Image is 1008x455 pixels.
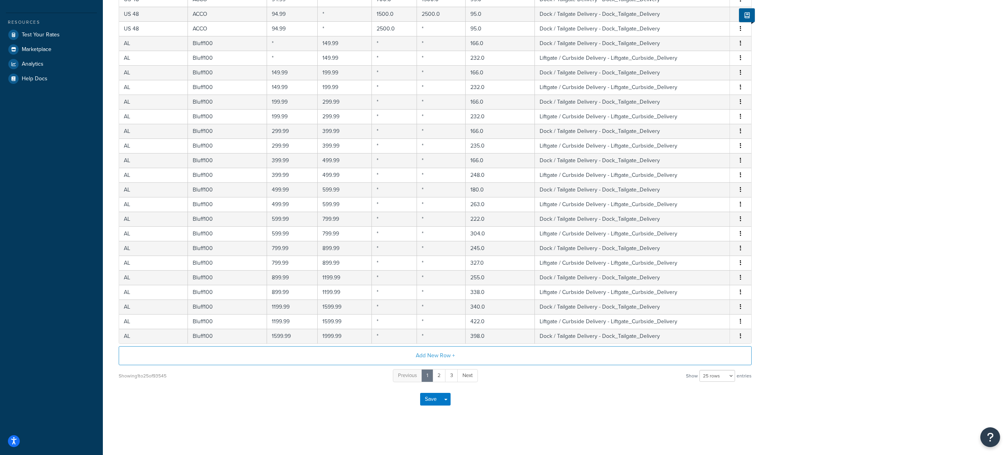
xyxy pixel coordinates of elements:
td: AL [119,256,188,270]
td: Bluff100 [188,138,267,153]
td: 95.0 [466,7,535,21]
td: AL [119,300,188,314]
td: Bluff100 [188,212,267,226]
td: AL [119,124,188,138]
span: Show [686,370,698,381]
td: 799.99 [267,256,318,270]
td: 1199.99 [267,300,318,314]
td: Dock / Tailgate Delivery - Dock_Tailgate_Delivery [535,270,730,285]
td: Dock / Tailgate Delivery - Dock_Tailgate_Delivery [535,36,730,51]
td: Liftgate / Curbside Delivery - Liftgate_Curbside_Delivery [535,109,730,124]
td: 94.99 [267,21,318,36]
td: AL [119,36,188,51]
td: Dock / Tailgate Delivery - Dock_Tailgate_Delivery [535,124,730,138]
button: Show Help Docs [739,8,755,22]
td: AL [119,65,188,80]
td: AL [119,329,188,343]
td: 327.0 [466,256,535,270]
td: Bluff100 [188,51,267,65]
td: Bluff100 [188,226,267,241]
td: 422.0 [466,314,535,329]
div: Showing 1 to 25 of 93545 [119,370,167,381]
td: AL [119,212,188,226]
td: Bluff100 [188,182,267,197]
td: 199.99 [318,65,372,80]
td: Bluff100 [188,153,267,168]
td: Dock / Tailgate Delivery - Dock_Tailgate_Delivery [535,300,730,314]
button: Open Resource Center [980,427,1000,447]
td: Bluff100 [188,109,267,124]
td: ACCO [188,21,267,36]
a: Analytics [6,57,97,71]
span: Analytics [22,61,44,68]
td: Dock / Tailgate Delivery - Dock_Tailgate_Delivery [535,21,730,36]
td: AL [119,109,188,124]
span: Previous [398,372,417,379]
td: 799.99 [318,212,372,226]
td: 399.99 [267,153,318,168]
td: Bluff100 [188,256,267,270]
td: 499.99 [318,168,372,182]
td: 499.99 [318,153,372,168]
td: 235.0 [466,138,535,153]
td: Bluff100 [188,124,267,138]
a: 1 [421,369,433,382]
td: 2500.0 [417,7,466,21]
td: 2500.0 [372,21,417,36]
td: Liftgate / Curbside Delivery - Liftgate_Curbside_Delivery [535,285,730,300]
td: 899.99 [267,285,318,300]
td: 232.0 [466,80,535,95]
td: AL [119,197,188,212]
td: 899.99 [267,270,318,285]
td: 299.99 [267,124,318,138]
td: Bluff100 [188,36,267,51]
td: Dock / Tailgate Delivery - Dock_Tailgate_Delivery [535,182,730,197]
td: 199.99 [267,95,318,109]
td: AL [119,241,188,256]
td: Dock / Tailgate Delivery - Dock_Tailgate_Delivery [535,65,730,80]
td: 166.0 [466,95,535,109]
td: US 48 [119,7,188,21]
a: Next [457,369,478,382]
td: Bluff100 [188,241,267,256]
span: Test Your Rates [22,32,60,38]
td: 166.0 [466,65,535,80]
td: 149.99 [267,65,318,80]
td: Bluff100 [188,95,267,109]
td: AL [119,153,188,168]
td: ACCO [188,7,267,21]
td: Bluff100 [188,80,267,95]
td: Dock / Tailgate Delivery - Dock_Tailgate_Delivery [535,153,730,168]
td: 1999.99 [318,329,372,343]
td: 299.99 [318,109,372,124]
a: 2 [432,369,446,382]
td: 599.99 [318,182,372,197]
td: 95.0 [466,21,535,36]
td: 399.99 [318,124,372,138]
td: Dock / Tailgate Delivery - Dock_Tailgate_Delivery [535,329,730,343]
button: Add New Row + [119,346,752,365]
td: 149.99 [318,36,372,51]
span: entries [737,370,752,381]
td: 1599.99 [267,329,318,343]
td: AL [119,95,188,109]
td: 199.99 [267,109,318,124]
td: 499.99 [267,182,318,197]
td: 1599.99 [318,314,372,329]
td: 299.99 [267,138,318,153]
a: Previous [393,369,422,382]
td: Bluff100 [188,65,267,80]
td: 199.99 [318,80,372,95]
td: AL [119,182,188,197]
td: 232.0 [466,109,535,124]
td: Liftgate / Curbside Delivery - Liftgate_Curbside_Delivery [535,197,730,212]
td: 799.99 [318,226,372,241]
td: 149.99 [267,80,318,95]
a: Test Your Rates [6,28,97,42]
td: 799.99 [267,241,318,256]
a: Help Docs [6,72,97,86]
td: 149.99 [318,51,372,65]
td: US 48 [119,21,188,36]
td: 899.99 [318,241,372,256]
td: 399.99 [267,168,318,182]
